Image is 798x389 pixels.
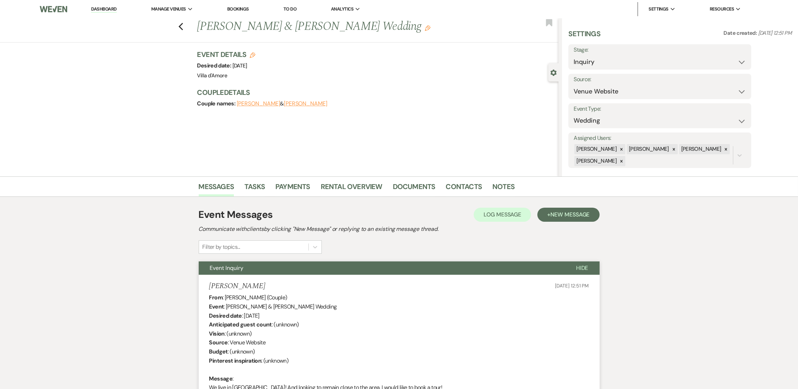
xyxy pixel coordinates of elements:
[210,264,244,272] span: Event Inquiry
[565,261,600,275] button: Hide
[574,133,746,143] label: Assigned Users:
[758,30,792,37] span: [DATE] 12:51 PM
[321,181,382,196] a: Rental Overview
[199,261,565,275] button: Event Inquiry
[209,321,272,328] b: Anticipated guest count
[199,181,234,196] a: Messages
[492,181,515,196] a: Notes
[574,104,746,114] label: Event Type:
[393,181,435,196] a: Documents
[209,294,223,301] b: From
[537,208,599,222] button: +New Message
[550,69,557,76] button: Close lead details
[574,74,746,85] label: Source:
[244,181,265,196] a: Tasks
[237,101,280,106] button: [PERSON_NAME]
[237,100,327,107] span: &
[724,30,758,37] span: Date created:
[209,330,225,337] b: Vision
[227,6,249,12] a: Bookings
[209,303,224,310] b: Event
[40,2,67,17] img: Weven Logo
[425,25,430,31] button: Edit
[209,375,233,382] b: Message
[555,283,589,289] span: [DATE] 12:51 PM
[576,264,588,272] span: Hide
[91,6,116,13] a: Dashboard
[209,312,242,319] b: Desired date
[209,339,228,346] b: Source
[574,156,618,166] div: [PERSON_NAME]
[197,50,256,59] h3: Event Details
[627,144,670,154] div: [PERSON_NAME]
[474,208,531,222] button: Log Message
[649,6,669,13] span: Settings
[197,87,552,97] h3: Couple Details
[199,225,600,233] h2: Communicate with clients by clicking "New Message" or replying to an existing message thread.
[197,18,484,35] h1: [PERSON_NAME] & [PERSON_NAME] Wedding
[232,62,247,69] span: [DATE]
[679,144,722,154] div: [PERSON_NAME]
[331,6,353,13] span: Analytics
[151,6,186,13] span: Manage Venues
[284,101,327,106] button: [PERSON_NAME]
[574,45,746,55] label: Stage:
[710,6,734,13] span: Resources
[446,181,482,196] a: Contacts
[209,357,262,364] b: Pinterest inspiration
[550,211,589,218] span: New Message
[197,62,232,69] span: Desired date:
[283,6,296,12] a: To Do
[484,211,521,218] span: Log Message
[209,282,265,291] h5: [PERSON_NAME]
[203,243,240,251] div: Filter by topics...
[568,29,600,44] h3: Settings
[275,181,310,196] a: Payments
[209,348,228,355] b: Budget
[197,72,228,79] span: Villa d'Amore
[574,144,618,154] div: [PERSON_NAME]
[199,207,273,222] h1: Event Messages
[197,100,237,107] span: Couple names:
